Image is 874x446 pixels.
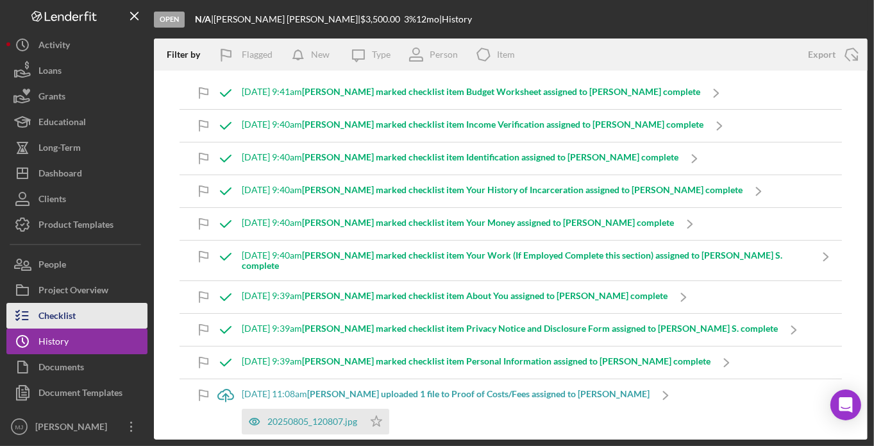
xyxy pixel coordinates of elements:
[6,32,147,58] button: Activity
[210,347,743,379] a: [DATE] 9:39am[PERSON_NAME] marked checklist item Personal Information assigned to [PERSON_NAME] c...
[6,354,147,380] button: Documents
[302,290,668,301] b: [PERSON_NAME] marked checklist item About You assigned to [PERSON_NAME] complete
[242,250,810,271] div: [DATE] 9:40am
[302,151,678,162] b: [PERSON_NAME] marked checklist item Identification assigned to [PERSON_NAME] complete
[302,217,674,228] b: [PERSON_NAME] marked checklist item Your Money assigned to [PERSON_NAME] complete
[210,77,732,109] a: [DATE] 9:41am[PERSON_NAME] marked checklist item Budget Worksheet assigned to [PERSON_NAME] complete
[38,58,62,87] div: Loans
[6,277,147,303] button: Project Overview
[6,58,147,83] button: Loans
[210,281,700,313] a: [DATE] 9:39am[PERSON_NAME] marked checklist item About You assigned to [PERSON_NAME] complete
[32,414,115,443] div: [PERSON_NAME]
[210,175,775,207] a: [DATE] 9:40am[PERSON_NAME] marked checklist item Your History of Incarceration assigned to [PERSO...
[6,414,147,440] button: MJ[PERSON_NAME]
[38,212,113,241] div: Product Templates
[210,110,735,142] a: [DATE] 9:40am[PERSON_NAME] marked checklist item Income Verification assigned to [PERSON_NAME] co...
[795,42,868,67] button: Export
[302,323,778,334] b: [PERSON_NAME] marked checklist item Privacy Notice and Disclosure Form assigned to [PERSON_NAME] ...
[242,119,703,130] div: [DATE] 9:40am
[38,160,82,189] div: Dashboard
[6,135,147,160] button: Long-Term
[6,380,147,406] button: Document Templates
[439,14,472,24] div: | History
[167,49,210,60] div: Filter by
[38,83,65,112] div: Grants
[38,277,108,306] div: Project Overview
[195,13,211,24] b: N/A
[830,390,861,420] div: Open Intercom Messenger
[242,152,678,162] div: [DATE] 9:40am
[6,252,147,277] button: People
[242,42,273,67] div: Flagged
[38,303,76,332] div: Checklist
[242,185,743,195] div: [DATE] 9:40am
[38,109,86,138] div: Educational
[242,409,389,434] button: 20250805_120807.jpg
[6,186,147,212] button: Clients
[497,49,515,60] div: Item
[38,32,70,61] div: Activity
[38,380,122,409] div: Document Templates
[154,12,185,28] div: Open
[372,49,391,60] div: Type
[242,87,700,97] div: [DATE] 9:41am
[242,218,674,228] div: [DATE] 9:40am
[210,42,285,67] button: Flagged
[6,329,147,354] button: History
[302,184,743,195] b: [PERSON_NAME] marked checklist item Your History of Incarceration assigned to [PERSON_NAME] complete
[311,42,330,67] div: New
[38,252,66,280] div: People
[15,424,24,431] text: MJ
[38,135,81,164] div: Long-Term
[242,323,778,334] div: [DATE] 9:39am
[6,83,147,109] button: Grants
[242,389,650,399] div: [DATE] 11:08am
[360,14,404,24] div: $3,500.00
[6,303,147,329] button: Checklist
[307,388,650,399] b: [PERSON_NAME] uploaded 1 file to Proof of Costs/Fees assigned to [PERSON_NAME]
[38,186,66,215] div: Clients
[302,356,710,366] b: [PERSON_NAME] marked checklist item Personal Information assigned to [PERSON_NAME] complete
[416,14,439,24] div: 12 mo
[285,42,342,67] button: New
[210,379,682,444] a: [DATE] 11:08am[PERSON_NAME] uploaded 1 file to Proof of Costs/Fees assigned to [PERSON_NAME]20250...
[195,14,214,24] div: |
[242,250,782,271] b: [PERSON_NAME] marked checklist item Your Work (If Employed Complete this section) assigned to [PE...
[404,14,416,24] div: 3 %
[210,208,706,240] a: [DATE] 9:40am[PERSON_NAME] marked checklist item Your Money assigned to [PERSON_NAME] complete
[808,42,836,67] div: Export
[430,49,458,60] div: Person
[210,314,810,346] a: [DATE] 9:39am[PERSON_NAME] marked checklist item Privacy Notice and Disclosure Form assigned to [...
[267,416,357,427] div: 20250805_120807.jpg
[210,142,710,175] a: [DATE] 9:40am[PERSON_NAME] marked checklist item Identification assigned to [PERSON_NAME] complete
[6,212,147,237] button: Product Templates
[242,356,710,366] div: [DATE] 9:39am
[38,329,69,357] div: History
[242,291,668,301] div: [DATE] 9:39am
[214,14,360,24] div: [PERSON_NAME] [PERSON_NAME] |
[6,160,147,186] button: Dashboard
[210,241,842,280] a: [DATE] 9:40am[PERSON_NAME] marked checklist item Your Work (If Employed Complete this section) as...
[302,119,703,130] b: [PERSON_NAME] marked checklist item Income Verification assigned to [PERSON_NAME] complete
[302,86,700,97] b: [PERSON_NAME] marked checklist item Budget Worksheet assigned to [PERSON_NAME] complete
[38,354,84,383] div: Documents
[6,109,147,135] button: Educational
